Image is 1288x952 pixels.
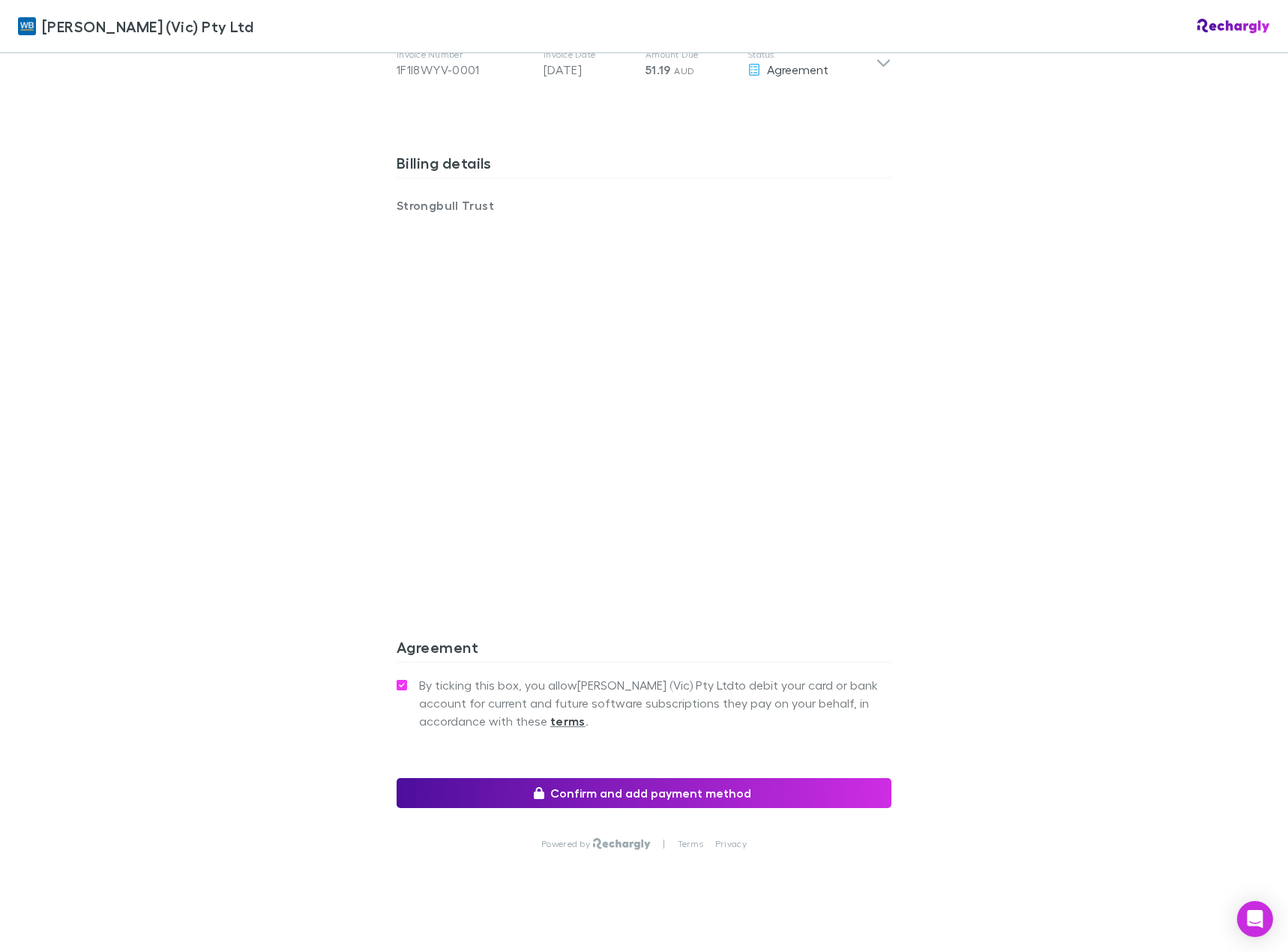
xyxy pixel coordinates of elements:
[767,62,828,76] span: Agreement
[674,65,694,76] span: AUD
[678,838,703,850] a: Terms
[544,61,634,79] p: [DATE]
[394,223,894,569] iframe: Secure address input frame
[397,778,891,808] button: Confirm and add payment method
[593,838,651,850] img: Rechargly Logo
[1197,19,1270,34] img: Rechargly Logo
[645,62,671,77] span: 51.19
[645,49,735,61] p: Amount Due
[397,154,891,178] h3: Billing details
[747,49,876,61] p: Status
[550,714,586,729] strong: terms
[42,15,253,37] span: [PERSON_NAME] (Vic) Pty Ltd
[663,838,665,850] p: |
[397,638,891,662] h3: Agreement
[419,676,891,730] span: By ticking this box, you allow [PERSON_NAME] (Vic) Pty Ltd to debit your card or bank account for...
[544,49,634,61] p: Invoice Date
[397,49,532,61] p: Invoice Number
[397,61,532,79] div: 1F1I8WYV-0001
[385,34,903,94] div: Invoice Number1F1I8WYV-0001Invoice Date[DATE]Amount Due51.19 AUDStatusAgreement
[18,17,36,35] img: William Buck (Vic) Pty Ltd's Logo
[1237,901,1273,937] div: Open Intercom Messenger
[715,838,747,850] a: Privacy
[397,196,644,214] p: Strongbull Trust
[541,838,593,850] p: Powered by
